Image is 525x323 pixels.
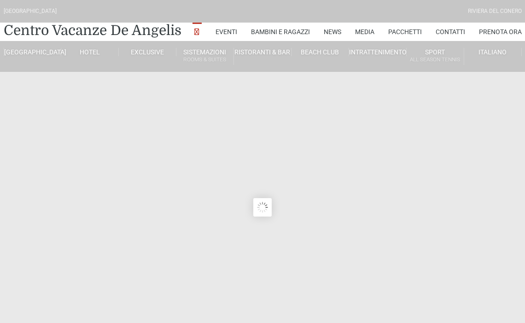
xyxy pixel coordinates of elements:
[4,7,57,16] div: [GEOGRAPHIC_DATA]
[176,55,233,64] small: Rooms & Suites
[324,23,341,41] a: News
[119,48,176,56] a: Exclusive
[234,48,292,56] a: Ristoranti & Bar
[292,48,349,56] a: Beach Club
[407,55,464,64] small: All Season Tennis
[478,48,507,56] span: Italiano
[4,21,181,40] a: Centro Vacanze De Angelis
[407,48,464,65] a: SportAll Season Tennis
[436,23,465,41] a: Contatti
[349,48,407,56] a: Intrattenimento
[4,48,61,56] a: [GEOGRAPHIC_DATA]
[61,48,119,56] a: Hotel
[479,23,522,41] a: Prenota Ora
[388,23,422,41] a: Pacchetti
[355,23,374,41] a: Media
[468,7,522,16] div: Riviera Del Conero
[216,23,237,41] a: Eventi
[464,48,522,56] a: Italiano
[251,23,310,41] a: Bambini e Ragazzi
[176,48,234,65] a: SistemazioniRooms & Suites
